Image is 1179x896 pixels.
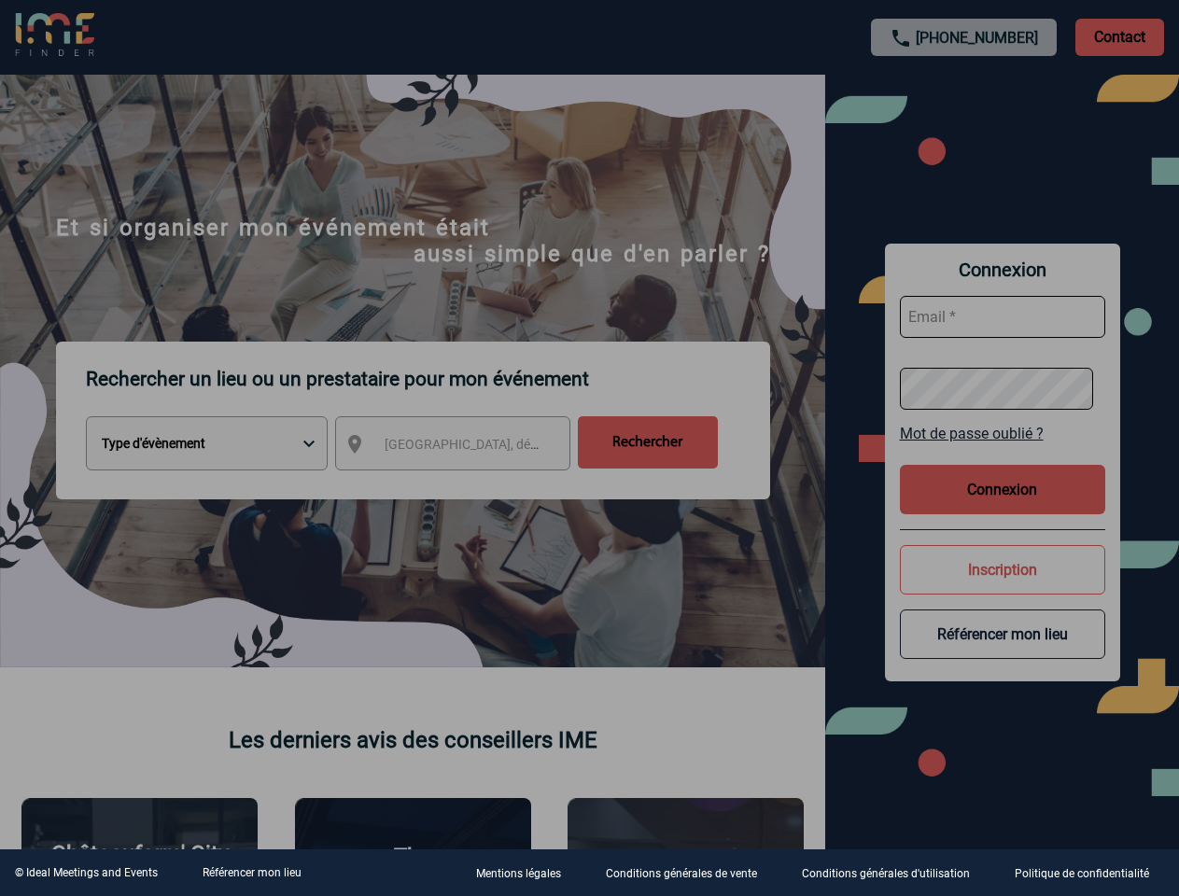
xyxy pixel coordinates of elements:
[1000,864,1179,882] a: Politique de confidentialité
[802,868,970,881] p: Conditions générales d'utilisation
[1015,868,1149,881] p: Politique de confidentialité
[15,866,158,879] div: © Ideal Meetings and Events
[606,868,757,881] p: Conditions générales de vente
[591,864,787,882] a: Conditions générales de vente
[461,864,591,882] a: Mentions légales
[476,868,561,881] p: Mentions légales
[203,866,302,879] a: Référencer mon lieu
[787,864,1000,882] a: Conditions générales d'utilisation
